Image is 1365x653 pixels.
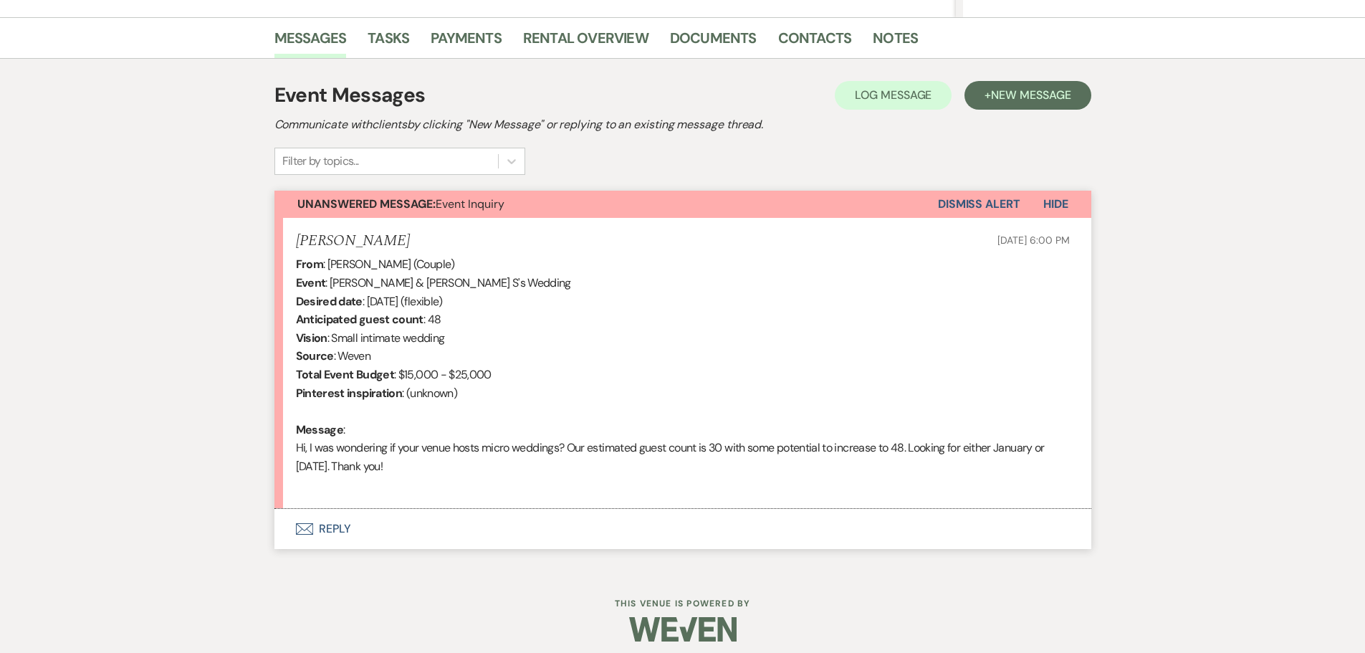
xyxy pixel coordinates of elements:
[296,386,403,401] b: Pinterest inspiration
[296,367,394,382] b: Total Event Budget
[670,27,757,58] a: Documents
[296,312,423,327] b: Anticipated guest count
[296,275,326,290] b: Event
[296,255,1070,494] div: : [PERSON_NAME] (Couple) : [PERSON_NAME] & [PERSON_NAME] S's Wedding : [DATE] (flexible) : 48 : S...
[297,196,504,211] span: Event Inquiry
[991,87,1071,103] span: New Message
[1043,196,1068,211] span: Hide
[274,509,1091,549] button: Reply
[296,294,363,309] b: Desired date
[997,234,1069,247] span: [DATE] 6:00 PM
[938,191,1020,218] button: Dismiss Alert
[297,196,436,211] strong: Unanswered Message:
[964,81,1091,110] button: +New Message
[296,348,334,363] b: Source
[274,80,426,110] h1: Event Messages
[296,232,410,250] h5: [PERSON_NAME]
[835,81,952,110] button: Log Message
[274,27,347,58] a: Messages
[274,191,938,218] button: Unanswered Message:Event Inquiry
[296,422,344,437] b: Message
[778,27,852,58] a: Contacts
[431,27,502,58] a: Payments
[296,330,327,345] b: Vision
[282,153,359,170] div: Filter by topics...
[523,27,648,58] a: Rental Overview
[1020,191,1091,218] button: Hide
[873,27,918,58] a: Notes
[274,116,1091,133] h2: Communicate with clients by clicking "New Message" or replying to an existing message thread.
[855,87,931,103] span: Log Message
[296,257,323,272] b: From
[368,27,409,58] a: Tasks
